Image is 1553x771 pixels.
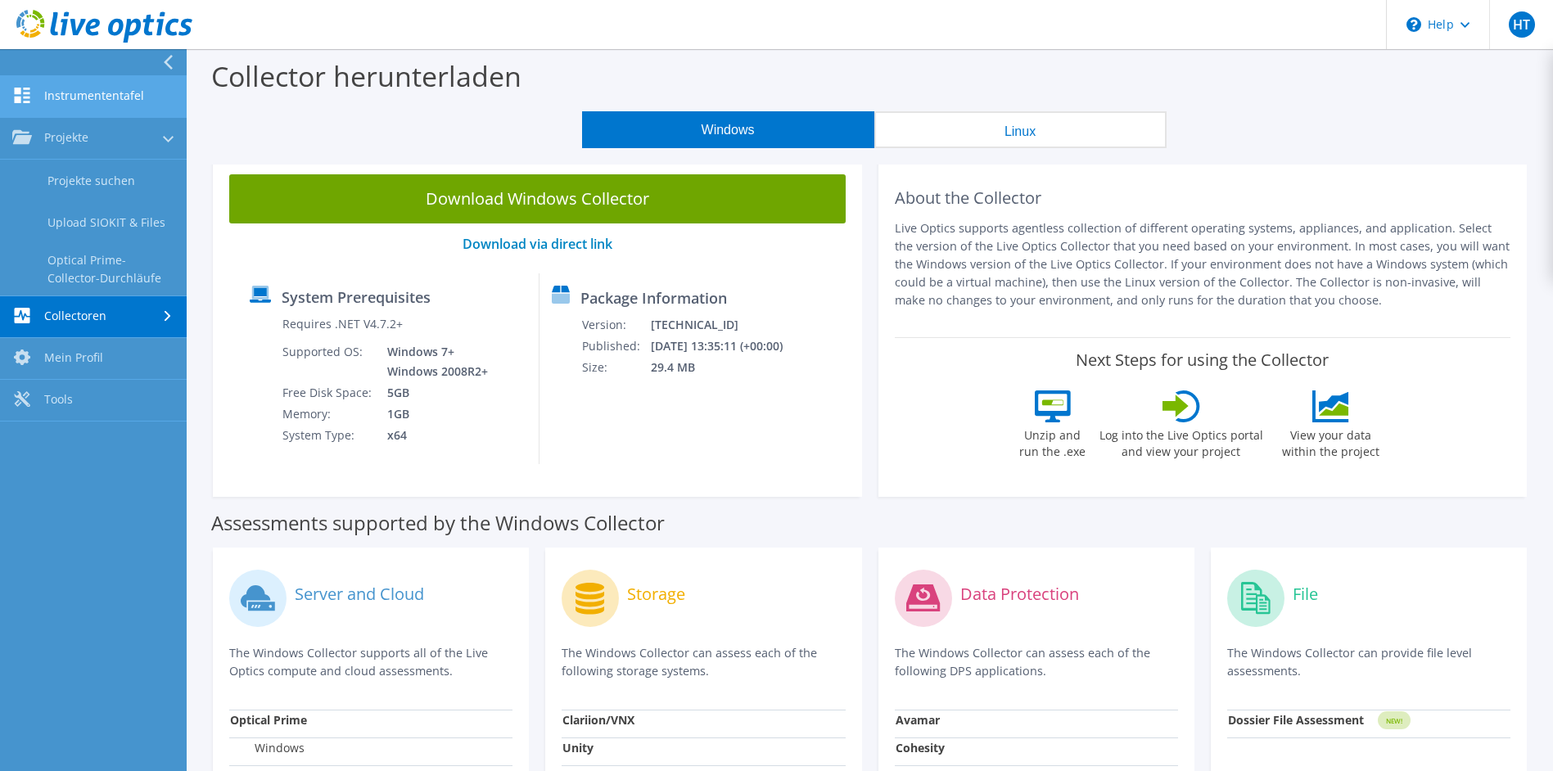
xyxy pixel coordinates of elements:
strong: Optical Prime [230,712,307,728]
button: Windows [582,111,874,148]
label: Collector herunterladen [211,57,521,95]
p: The Windows Collector can provide file level assessments. [1227,644,1510,680]
strong: Cohesity [896,740,945,755]
strong: Dossier File Assessment [1228,712,1364,728]
p: The Windows Collector can assess each of the following storage systems. [562,644,845,680]
td: x64 [375,425,491,446]
label: Data Protection [960,586,1079,602]
td: 1GB [375,404,491,425]
label: Log into the Live Optics portal and view your project [1099,422,1264,460]
h2: About the Collector [895,188,1511,208]
td: Free Disk Space: [282,382,375,404]
label: Storage [627,586,685,602]
td: 5GB [375,382,491,404]
td: Size: [581,357,650,378]
label: Next Steps for using the Collector [1076,350,1329,370]
a: Download Windows Collector [229,174,846,223]
td: Published: [581,336,650,357]
strong: Avamar [896,712,940,728]
label: Unzip and run the .exe [1015,422,1090,460]
label: View your data within the project [1272,422,1390,460]
button: Linux [874,111,1167,148]
p: The Windows Collector supports all of the Live Optics compute and cloud assessments. [229,644,512,680]
label: Requires .NET V4.7.2+ [282,316,403,332]
td: [TECHNICAL_ID] [650,314,804,336]
label: File [1293,586,1318,602]
span: HT [1509,11,1535,38]
label: Assessments supported by the Windows Collector [211,515,665,531]
td: [DATE] 13:35:11 (+00:00) [650,336,804,357]
label: Package Information [580,290,727,306]
td: Windows 7+ Windows 2008R2+ [375,341,491,382]
tspan: NEW! [1385,716,1402,725]
strong: Clariion/VNX [562,712,634,728]
p: The Windows Collector can assess each of the following DPS applications. [895,644,1178,680]
td: Supported OS: [282,341,375,382]
label: System Prerequisites [282,289,431,305]
label: Windows [230,740,305,756]
td: Version: [581,314,650,336]
svg: \n [1406,17,1421,32]
td: System Type: [282,425,375,446]
a: Download via direct link [463,235,612,253]
td: Memory: [282,404,375,425]
td: 29.4 MB [650,357,804,378]
p: Live Optics supports agentless collection of different operating systems, appliances, and applica... [895,219,1511,309]
label: Server and Cloud [295,586,424,602]
strong: Unity [562,740,594,755]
